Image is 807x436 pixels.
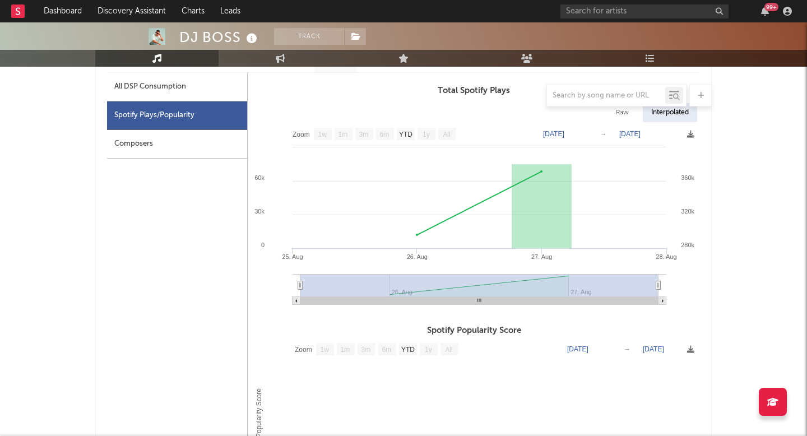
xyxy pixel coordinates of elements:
div: Raw [607,103,637,122]
text: 3m [359,131,369,138]
text: 3m [361,346,371,354]
text: 6m [380,131,389,138]
text: [DATE] [567,345,588,353]
text: 1y [423,131,430,138]
button: Track [274,28,344,45]
text: [DATE] [643,345,664,353]
text: 26. Aug [407,253,428,260]
text: 1m [338,131,348,138]
text: Zoom [293,131,310,138]
text: [DATE] [543,130,564,138]
text: 28. Aug [656,253,676,260]
text: → [624,345,630,353]
text: 280k [681,242,694,248]
text: → [600,130,607,138]
text: [DATE] [619,130,641,138]
div: All DSP Consumption [107,73,247,101]
input: Search by song name or URL [547,91,665,100]
input: Search for artists [560,4,729,18]
text: All [445,346,452,354]
text: All [443,131,450,138]
text: 1w [321,346,330,354]
div: Spotify Plays/Popularity [107,101,247,130]
div: DJ BOSS [179,28,260,47]
div: All DSP Consumption [114,80,186,94]
text: YTD [399,131,412,138]
text: 1m [341,346,350,354]
text: 360k [681,174,694,181]
text: 1y [425,346,432,354]
text: 6m [382,346,392,354]
h3: Spotify Popularity Score [248,324,700,337]
text: 25. Aug [282,253,303,260]
div: Interpolated [643,103,697,122]
div: 99 + [764,3,778,11]
button: 99+ [761,7,769,16]
text: 0 [261,242,265,248]
text: YTD [401,346,415,354]
text: 1w [318,131,327,138]
text: Zoom [295,346,312,354]
div: Composers [107,130,247,159]
text: 27. Aug [531,253,552,260]
text: 60k [254,174,265,181]
text: 320k [681,208,694,215]
text: 30k [254,208,265,215]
